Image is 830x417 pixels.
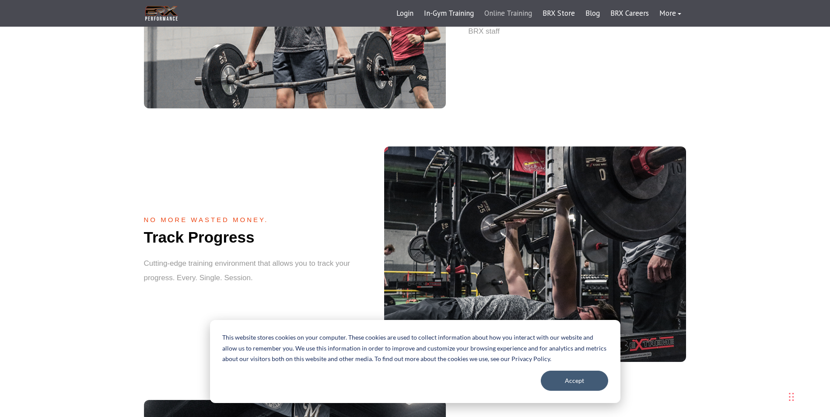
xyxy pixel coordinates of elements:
[384,146,686,362] img: track-progress
[789,384,794,410] div: Drag
[144,228,362,247] h2: Track Progress
[419,3,479,24] a: In-Gym Training
[222,332,608,365] p: This website stores cookies on your computer. These cookies are used to collect information about...
[210,320,620,403] div: Cookie banner
[144,4,179,22] img: BRX Transparent Logo-2
[605,3,654,24] a: BRX Careers
[537,3,580,24] a: BRX Store
[541,371,608,391] button: Accept
[706,323,830,417] iframe: Chat Widget
[654,3,686,24] a: More
[144,257,362,285] p: Cutting-edge training environment that allows you to track your progress. Every. Single. Session.
[479,3,537,24] a: Online Training
[391,3,686,24] div: Navigation Menu
[391,3,419,24] a: Login
[144,216,362,224] span: No more wasted money.
[580,3,605,24] a: Blog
